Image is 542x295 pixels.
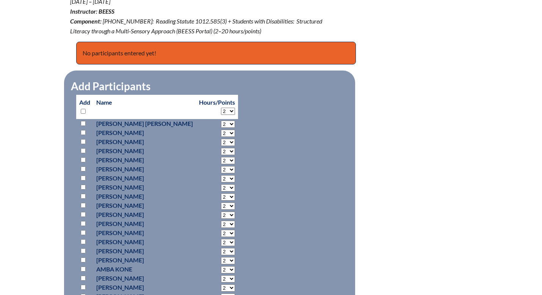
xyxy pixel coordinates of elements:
p: [PERSON_NAME] [96,128,193,137]
p: [PERSON_NAME] [96,201,193,210]
p: Add [79,98,90,116]
p: [PERSON_NAME] [96,137,193,146]
p: [PERSON_NAME] [96,237,193,246]
p: [PERSON_NAME] [96,183,193,192]
p: [PERSON_NAME] [PERSON_NAME] [96,119,193,128]
p: Amba Kone [96,265,193,274]
p: [PERSON_NAME] [96,146,193,155]
b: Instructor: [70,8,97,15]
span: BEESS [99,8,114,15]
p: [PERSON_NAME] [96,174,193,183]
p: [PERSON_NAME] [96,155,193,165]
p: [PERSON_NAME] [96,228,193,237]
p: [PERSON_NAME] [96,210,193,219]
b: Component: [70,17,102,25]
p: [PERSON_NAME] [96,219,193,228]
p: [PERSON_NAME] [96,165,193,174]
p: No participants entered yet! [76,42,356,64]
p: Hours/Points [199,98,235,107]
p: [PERSON_NAME] [96,283,193,292]
p: [PERSON_NAME] [96,192,193,201]
p: Name [96,98,193,107]
p: [PERSON_NAME] [96,274,193,283]
span: [PHONE_NUMBER]: Reading Statute 1012.585(3) + Students with Disabilities: Structured Literacy thr... [70,17,322,35]
span: (2–20 hours/points) [213,27,261,35]
p: [PERSON_NAME] [96,256,193,265]
legend: Add Participants [70,80,151,93]
p: [PERSON_NAME] [96,246,193,256]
